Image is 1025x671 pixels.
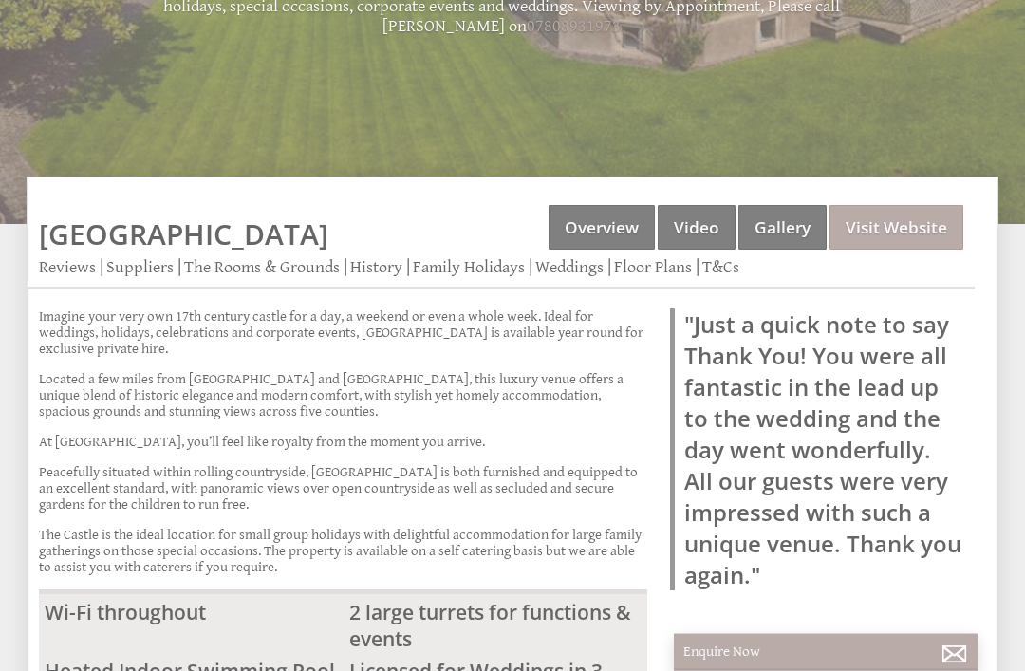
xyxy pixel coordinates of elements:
[39,435,647,451] p: At [GEOGRAPHIC_DATA], you’ll feel like royalty from the moment you arrive.
[350,258,402,278] a: History
[738,206,827,251] a: Gallery
[549,206,655,251] a: Overview
[535,258,604,278] a: Weddings
[527,17,621,37] a: 07808931973
[106,258,174,278] a: Suppliers
[39,597,344,629] li: Wi-Fi throughout
[39,309,647,358] p: Imagine your very own 17th century castle for a day, a weekend or even a whole week. Ideal for we...
[39,215,328,254] a: [GEOGRAPHIC_DATA]
[39,372,647,420] p: Located a few miles from [GEOGRAPHIC_DATA] and [GEOGRAPHIC_DATA], this luxury venue offers a uniq...
[39,465,647,513] p: Peacefully situated within rolling countryside, [GEOGRAPHIC_DATA] is both furnished and equipped ...
[670,309,963,591] blockquote: "Just a quick note to say Thank You! You were all fantastic in the lead up to the wedding and the...
[683,643,968,660] p: Enquire Now
[344,597,648,656] li: 2 large turrets for functions & events
[614,258,692,278] a: Floor Plans
[39,528,647,576] p: The Castle is the ideal location for small group holidays with delightful accommodation for large...
[829,206,963,251] a: Visit Website
[184,258,340,278] a: The Rooms & Grounds
[39,258,96,278] a: Reviews
[702,258,739,278] a: T&Cs
[658,206,736,251] a: Video
[413,258,525,278] a: Family Holidays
